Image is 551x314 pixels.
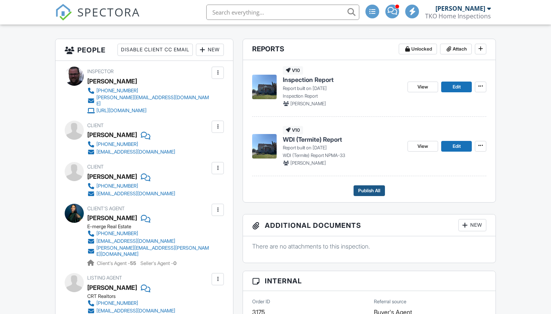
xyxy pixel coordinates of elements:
span: Client [87,164,104,170]
a: [PERSON_NAME][EMAIL_ADDRESS][DOMAIN_NAME] [87,95,210,107]
span: Client's Agent - [97,260,137,266]
div: [PERSON_NAME][EMAIL_ADDRESS][DOMAIN_NAME] [96,95,210,107]
div: TKO Home Inspections [425,12,491,20]
p: There are no attachments to this inspection. [252,242,486,250]
a: [PHONE_NUMBER] [87,230,210,237]
a: [PHONE_NUMBER] [87,141,175,148]
h3: Additional Documents [243,214,496,236]
a: [PHONE_NUMBER] [87,299,175,307]
div: [PERSON_NAME] [87,129,137,141]
div: CRT Realtors [87,293,181,299]
div: [PERSON_NAME][EMAIL_ADDRESS][PERSON_NAME][DOMAIN_NAME] [96,245,210,257]
div: New [458,219,486,231]
strong: 0 [173,260,176,266]
span: Client's Agent [87,206,125,211]
img: The Best Home Inspection Software - Spectora [55,4,72,21]
span: Listing Agent [87,275,122,281]
a: SPECTORA [55,10,140,26]
label: Order ID [252,298,270,305]
div: New [196,44,224,56]
div: [EMAIL_ADDRESS][DOMAIN_NAME] [96,308,175,314]
h3: People [55,39,233,61]
div: [PHONE_NUMBER] [96,231,138,237]
div: [PHONE_NUMBER] [96,141,138,147]
span: SPECTORA [77,4,140,20]
span: Seller's Agent - [140,260,176,266]
a: [PERSON_NAME][EMAIL_ADDRESS][PERSON_NAME][DOMAIN_NAME] [87,245,210,257]
strong: 55 [130,260,136,266]
div: [EMAIL_ADDRESS][DOMAIN_NAME] [96,149,175,155]
span: Inspector [87,69,114,74]
div: Disable Client CC Email [117,44,193,56]
div: [EMAIL_ADDRESS][DOMAIN_NAME] [96,238,175,244]
a: [PHONE_NUMBER] [87,87,210,95]
div: [EMAIL_ADDRESS][DOMAIN_NAME] [96,191,175,197]
a: [PERSON_NAME] [87,212,137,224]
a: [PHONE_NUMBER] [87,182,175,190]
a: [EMAIL_ADDRESS][DOMAIN_NAME] [87,190,175,198]
input: Search everything... [206,5,359,20]
div: E-merge Real Estate [87,224,216,230]
div: [PHONE_NUMBER] [96,300,138,306]
a: [EMAIL_ADDRESS][DOMAIN_NAME] [87,237,210,245]
div: [PHONE_NUMBER] [96,88,138,94]
span: Client [87,123,104,128]
h3: Internal [243,271,496,291]
div: [URL][DOMAIN_NAME] [96,108,147,114]
a: [URL][DOMAIN_NAME] [87,107,210,114]
label: Referral source [374,298,406,305]
a: [PERSON_NAME] [87,282,137,293]
div: [PHONE_NUMBER] [96,183,138,189]
div: [PERSON_NAME] [87,171,137,182]
div: [PERSON_NAME] [435,5,485,12]
div: [PERSON_NAME] [87,75,137,87]
a: [EMAIL_ADDRESS][DOMAIN_NAME] [87,148,175,156]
